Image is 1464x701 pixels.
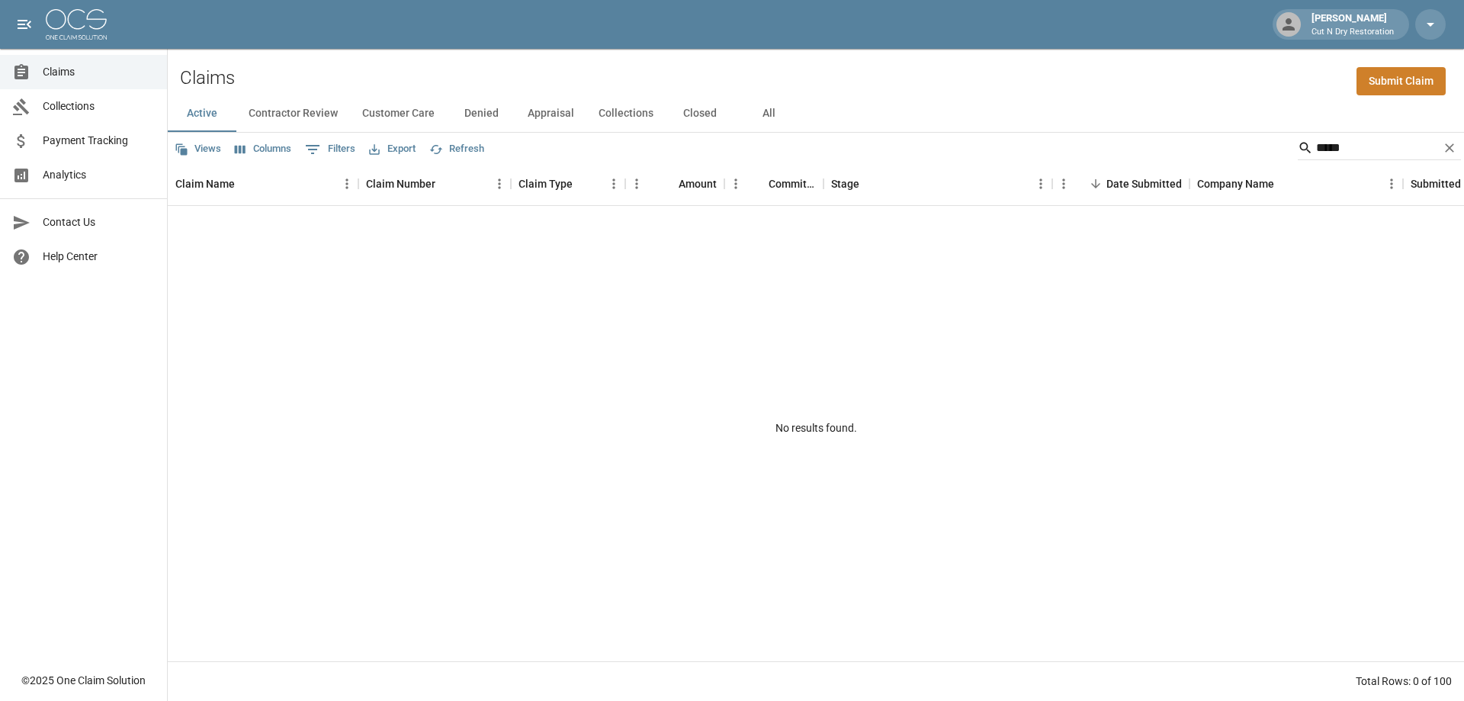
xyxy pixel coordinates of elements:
[43,249,155,265] span: Help Center
[168,95,236,132] button: Active
[679,162,717,205] div: Amount
[447,95,515,132] button: Denied
[1311,26,1394,39] p: Cut N Dry Restoration
[625,172,648,195] button: Menu
[1052,162,1189,205] div: Date Submitted
[602,172,625,195] button: Menu
[231,137,295,161] button: Select columns
[625,162,724,205] div: Amount
[1305,11,1400,38] div: [PERSON_NAME]
[831,162,859,205] div: Stage
[1380,172,1403,195] button: Menu
[1298,136,1461,163] div: Search
[1085,173,1106,195] button: Sort
[586,95,666,132] button: Collections
[43,64,155,80] span: Claims
[301,137,359,162] button: Show filters
[666,95,734,132] button: Closed
[515,95,586,132] button: Appraisal
[1106,162,1182,205] div: Date Submitted
[21,673,146,688] div: © 2025 One Claim Solution
[769,162,816,205] div: Committed Amount
[488,172,511,195] button: Menu
[365,137,419,161] button: Export
[46,9,107,40] img: ocs-logo-white-transparent.png
[1438,137,1461,159] button: Clear
[518,162,573,205] div: Claim Type
[1052,172,1075,195] button: Menu
[43,167,155,183] span: Analytics
[168,206,1464,650] div: No results found.
[724,162,823,205] div: Committed Amount
[350,95,447,132] button: Customer Care
[171,137,225,161] button: Views
[435,173,457,195] button: Sort
[9,9,40,40] button: open drawer
[734,95,803,132] button: All
[168,95,1464,132] div: dynamic tabs
[366,162,435,205] div: Claim Number
[1356,67,1446,95] a: Submit Claim
[1189,162,1403,205] div: Company Name
[724,172,747,195] button: Menu
[1356,674,1452,689] div: Total Rows: 0 of 100
[1197,162,1274,205] div: Company Name
[43,98,155,114] span: Collections
[859,173,881,195] button: Sort
[657,173,679,195] button: Sort
[43,214,155,230] span: Contact Us
[236,95,350,132] button: Contractor Review
[175,162,235,205] div: Claim Name
[43,133,155,149] span: Payment Tracking
[180,67,235,89] h2: Claims
[747,173,769,195] button: Sort
[235,173,256,195] button: Sort
[823,162,1052,205] div: Stage
[1029,172,1052,195] button: Menu
[425,137,488,161] button: Refresh
[1274,173,1295,195] button: Sort
[573,173,594,195] button: Sort
[335,172,358,195] button: Menu
[358,162,511,205] div: Claim Number
[168,162,358,205] div: Claim Name
[511,162,625,205] div: Claim Type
